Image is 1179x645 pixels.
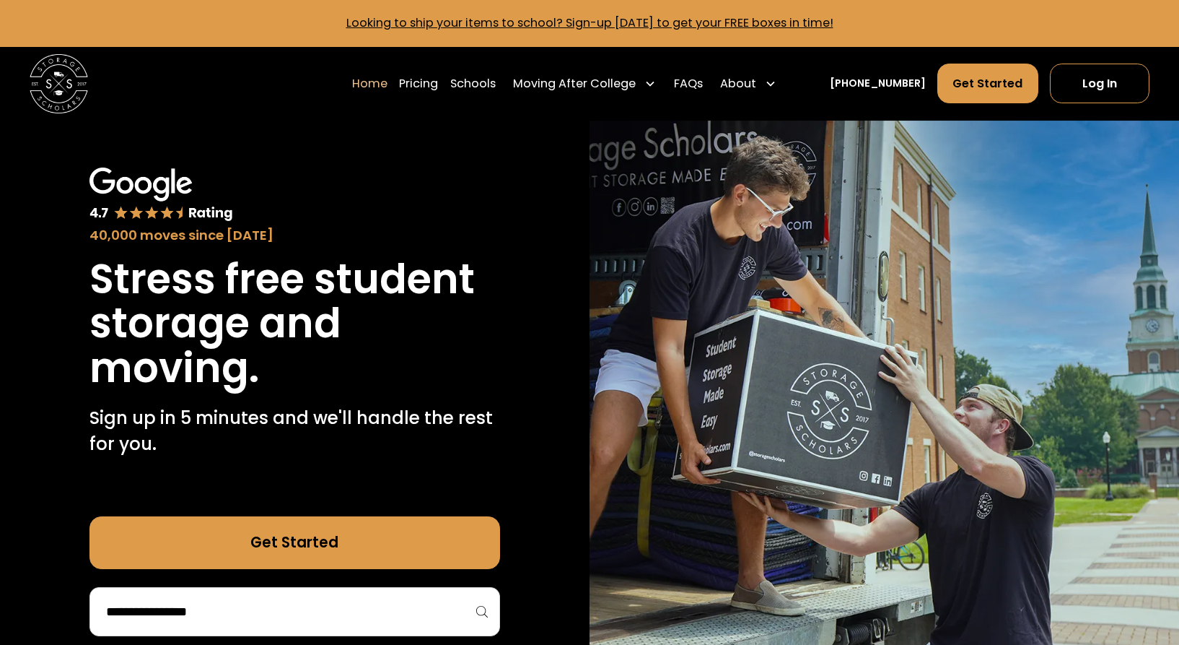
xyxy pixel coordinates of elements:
[450,63,496,104] a: Schools
[89,168,233,222] img: Google 4.7 star rating
[89,405,500,458] p: Sign up in 5 minutes and we'll handle the rest for you.
[513,75,636,92] div: Moving After College
[399,63,438,104] a: Pricing
[714,63,783,104] div: About
[89,257,500,391] h1: Stress free student storage and moving.
[89,516,500,569] a: Get Started
[30,54,88,113] img: Storage Scholars main logo
[89,225,500,245] div: 40,000 moves since [DATE]
[1050,64,1149,103] a: Log In
[352,63,387,104] a: Home
[346,14,833,31] a: Looking to ship your items to school? Sign-up [DATE] to get your FREE boxes in time!
[507,63,662,104] div: Moving After College
[937,64,1038,103] a: Get Started
[830,76,926,91] a: [PHONE_NUMBER]
[674,63,703,104] a: FAQs
[720,75,756,92] div: About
